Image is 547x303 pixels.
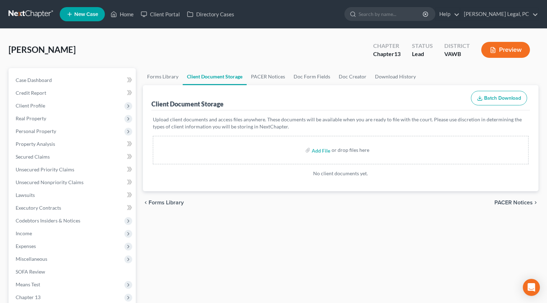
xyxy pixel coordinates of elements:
a: Unsecured Priority Claims [10,163,136,176]
span: Miscellaneous [16,256,47,262]
a: Unsecured Nonpriority Claims [10,176,136,189]
a: Client Document Storage [183,68,247,85]
a: Doc Creator [334,68,371,85]
div: Chapter [373,50,401,58]
span: Real Property [16,115,46,121]
a: PACER Notices [247,68,289,85]
p: No client documents yet. [153,170,529,177]
a: Lawsuits [10,189,136,202]
div: Status [412,42,433,50]
span: Client Profile [16,103,45,109]
span: Personal Property [16,128,56,134]
button: Preview [481,42,530,58]
span: Case Dashboard [16,77,52,83]
span: PACER Notices [494,200,533,205]
span: New Case [74,12,98,17]
a: Download History [371,68,420,85]
button: PACER Notices chevron_right [494,200,538,205]
i: chevron_left [143,200,149,205]
p: Upload client documents and access files anywhere. These documents will be available when you are... [153,116,529,130]
a: SOFA Review [10,265,136,278]
button: Batch Download [471,91,527,106]
span: Forms Library [149,200,184,205]
div: Open Intercom Messenger [523,279,540,296]
span: Income [16,230,32,236]
a: Help [436,8,460,21]
span: Chapter 13 [16,294,41,300]
button: chevron_left Forms Library [143,200,184,205]
span: Secured Claims [16,154,50,160]
span: Lawsuits [16,192,35,198]
div: VAWB [444,50,470,58]
input: Search by name... [359,7,424,21]
div: Lead [412,50,433,58]
div: District [444,42,470,50]
a: Forms Library [143,68,183,85]
span: Property Analysis [16,141,55,147]
a: Case Dashboard [10,74,136,87]
a: Credit Report [10,87,136,99]
a: Secured Claims [10,150,136,163]
a: Executory Contracts [10,202,136,214]
div: Client Document Storage [151,100,224,108]
div: or drop files here [332,147,369,154]
i: chevron_right [533,200,538,205]
span: Expenses [16,243,36,249]
span: Credit Report [16,90,46,96]
a: Doc Form Fields [289,68,334,85]
span: Codebtors Insiders & Notices [16,217,80,224]
span: SOFA Review [16,269,45,275]
span: Executory Contracts [16,205,61,211]
a: Home [107,8,137,21]
span: 13 [394,50,401,57]
span: Unsecured Nonpriority Claims [16,179,84,185]
span: Batch Download [484,95,521,101]
a: Directory Cases [183,8,238,21]
span: Means Test [16,281,40,287]
div: Chapter [373,42,401,50]
span: Unsecured Priority Claims [16,166,74,172]
a: Property Analysis [10,138,136,150]
a: [PERSON_NAME] Legal, PC [460,8,538,21]
a: Client Portal [137,8,183,21]
span: [PERSON_NAME] [9,44,76,55]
